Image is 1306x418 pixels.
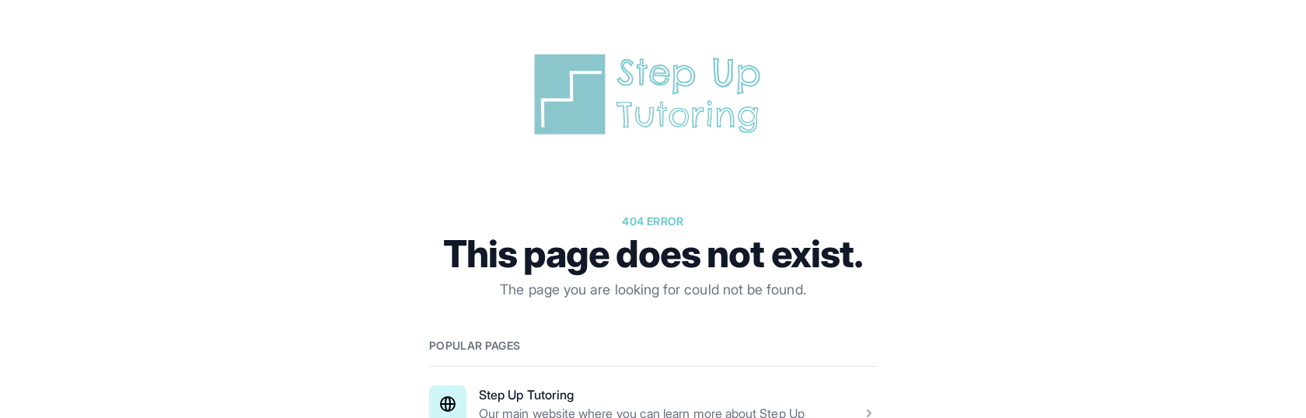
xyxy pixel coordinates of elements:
h2: Popular pages [429,338,877,354]
img: Step Up Tutoring horizontal logo [529,50,777,139]
p: The page you are looking for could not be found. [429,279,877,301]
p: 404 error [429,214,877,229]
a: Step Up Tutoring [479,387,574,402]
h1: This page does not exist. [429,235,877,273]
